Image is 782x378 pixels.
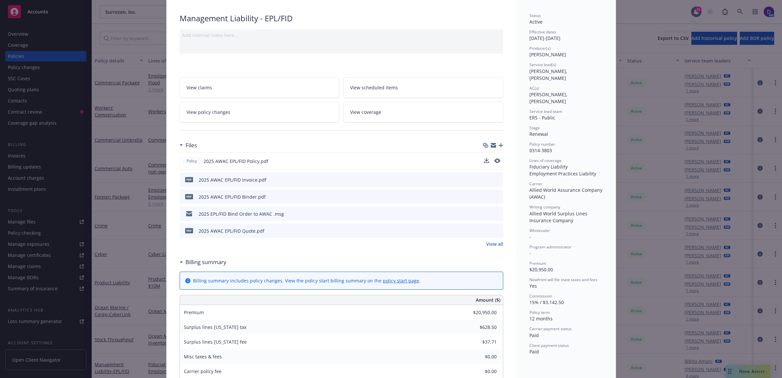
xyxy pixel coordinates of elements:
[484,176,489,183] button: download file
[529,141,555,147] span: Policy number
[199,193,266,200] div: 2025 AWAC EPL/FID Binder.pdf
[185,177,193,182] span: pdf
[495,176,501,183] button: preview file
[350,109,381,116] span: View coverage
[529,68,569,81] span: [PERSON_NAME], [PERSON_NAME]
[529,163,603,170] div: Fiduciary Liability
[486,241,503,247] a: View all
[180,258,226,266] div: Billing summary
[529,147,552,153] span: 0314-3803
[186,258,226,266] h3: Billing summary
[529,158,561,163] span: Lines of coverage
[529,349,539,355] span: Paid
[529,62,556,67] span: Service lead(s)
[184,309,204,315] span: Premium
[383,278,419,284] a: policy start page
[529,181,542,187] span: Carrier
[529,326,572,332] span: Carrier payment status
[180,102,340,122] a: View policy changes
[185,228,193,233] span: pdf
[529,19,542,25] span: Active
[529,310,550,315] span: Policy term
[343,102,503,122] a: View coverage
[529,228,550,233] span: Wholesaler
[529,244,571,250] span: Program administrator
[529,293,552,299] span: Commission
[529,204,560,210] span: Writing company
[193,277,420,284] div: Billing summary includes policy changes. View the policy start billing summary on the .
[484,158,489,163] button: download file
[494,158,500,163] button: preview file
[350,84,398,91] span: View scheduled items
[495,210,501,217] button: preview file
[529,170,603,177] div: Employment Practices Liability
[184,324,246,330] span: Surplus lines [US_STATE] tax
[529,250,531,256] span: -
[529,315,553,322] span: 12 months
[529,13,541,18] span: Status
[180,141,197,150] div: Files
[529,187,604,200] span: Allied World Assurance Company (AWAC)
[529,266,553,273] span: $20,950.00
[199,210,284,217] div: 2025 EPL/FID Bind Order to AWAC .msg
[484,193,489,200] button: download file
[529,131,548,137] span: Renewal
[458,367,501,376] input: 0.00
[484,158,489,165] button: download file
[187,84,212,91] span: View claims
[186,141,197,150] h3: Files
[185,158,198,164] span: Policy
[529,343,569,348] span: Client payment status
[484,227,489,234] button: download file
[529,332,539,338] span: Paid
[184,368,222,374] span: Carrier policy fee
[182,32,501,39] div: Add internal notes here...
[494,158,500,165] button: preview file
[529,299,564,305] span: 15% / $3,142.50
[529,277,597,282] span: Newfront will file state taxes and fees
[529,29,556,35] span: Effective dates
[495,193,501,200] button: preview file
[199,227,264,234] div: 2025 AWAC EPL/FID Quote.pdf
[184,339,247,345] span: Surplus lines [US_STATE] fee
[529,91,569,104] span: [PERSON_NAME], [PERSON_NAME]
[187,109,230,116] span: View policy changes
[476,297,500,303] span: Amount ($)
[529,261,546,266] span: Premium
[458,352,501,362] input: 0.00
[343,77,503,98] a: View scheduled items
[458,308,501,317] input: 0.00
[184,353,222,360] span: Misc taxes & fees
[185,194,193,199] span: pdf
[529,29,603,42] div: [DATE] - [DATE]
[180,13,503,24] div: Management Liability - EPL/FID
[495,227,501,234] button: preview file
[529,115,555,121] span: ERS - Public
[529,210,589,224] span: Allied World Surplus Lines Insurance Company
[484,210,489,217] button: download file
[529,234,531,240] span: -
[199,176,266,183] div: 2025 AWAC EPL/FID Invoice.pdf
[529,85,539,91] span: AC(s)
[529,45,551,51] span: Producer(s)
[180,77,340,98] a: View claims
[458,337,501,347] input: 0.00
[458,322,501,332] input: 0.00
[529,283,537,289] span: Yes
[529,125,540,131] span: Stage
[529,109,562,114] span: Service lead team
[204,158,268,165] span: 2025 AWAC EPL/FID Policy.pdf
[529,51,566,58] span: [PERSON_NAME]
